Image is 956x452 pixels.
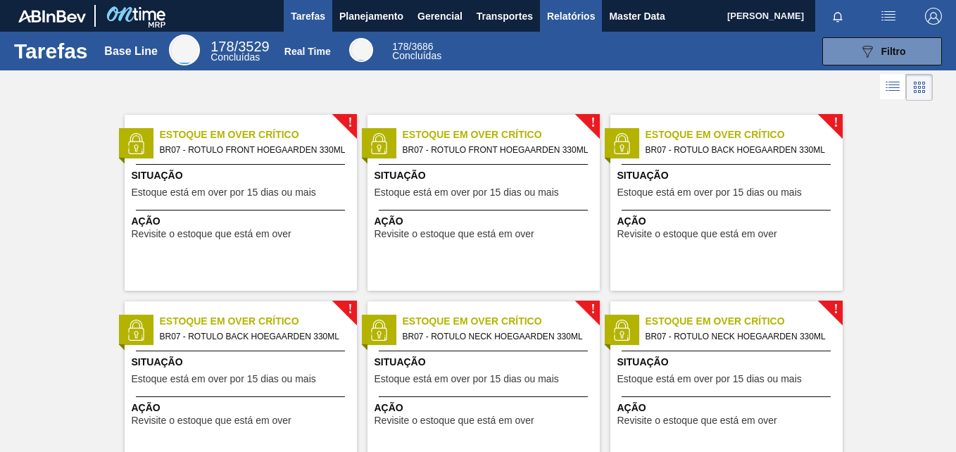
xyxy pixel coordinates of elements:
span: Concluídas [392,50,441,61]
span: ! [348,118,352,128]
span: Transportes [477,8,533,25]
div: Visão em Lista [880,74,906,101]
span: Estoque em Over Crítico [160,314,357,329]
span: Master Data [609,8,665,25]
img: status [611,133,632,154]
span: BR07 - ROTULO BACK HOEGAARDEN 330ML [160,329,346,344]
span: Estoque está em over por 15 dias ou mais [375,374,559,384]
span: BR07 - ROTULO NECK HOEGAARDEN 330ML [646,329,831,344]
img: TNhmsLtSVTkK8tSr43FrP2fwEKptu5GPRR3wAAAABJRU5ErkJggg== [18,10,86,23]
span: Estoque está em over por 15 dias ou mais [132,374,316,384]
div: Base Line [210,41,269,62]
span: BR07 - ROTULO NECK HOEGAARDEN 330ML [403,329,589,344]
span: BR07 - ROTULO FRONT HOEGAARDEN 330ML [160,142,346,158]
span: Estoque em Over Crítico [403,314,600,329]
span: BR07 - ROTULO BACK HOEGAARDEN 330ML [646,142,831,158]
button: Notificações [815,6,860,26]
span: / 3529 [210,39,269,54]
h1: Tarefas [14,43,88,59]
span: Ação [617,401,839,415]
div: Real Time [392,42,441,61]
span: Estoque está em over por 15 dias ou mais [617,187,802,198]
span: Gerencial [417,8,463,25]
span: ! [348,304,352,315]
span: Estoque está em over por 15 dias ou mais [132,187,316,198]
span: Situação [375,168,596,183]
button: Filtro [822,37,942,65]
span: Ação [375,214,596,229]
span: Revisite o estoque que está em over [617,415,777,426]
span: 178 [210,39,234,54]
span: Estoque em Over Crítico [160,127,357,142]
span: Relatórios [547,8,595,25]
span: ! [834,304,838,315]
span: 178 [392,41,408,52]
span: Ação [375,401,596,415]
span: Estoque está em over por 15 dias ou mais [617,374,802,384]
span: ! [591,304,595,315]
img: status [125,133,146,154]
span: Estoque está em over por 15 dias ou mais [375,187,559,198]
span: Tarefas [291,8,325,25]
span: Filtro [881,46,906,57]
img: userActions [880,8,897,25]
img: status [368,133,389,154]
span: ! [834,118,838,128]
span: Ação [617,214,839,229]
div: Real Time [349,38,373,62]
span: Revisite o estoque que está em over [617,229,777,239]
span: Revisite o estoque que está em over [375,415,534,426]
span: Situação [375,355,596,370]
span: Revisite o estoque que está em over [132,415,291,426]
span: Situação [617,355,839,370]
img: status [611,320,632,341]
span: Situação [132,355,353,370]
span: Estoque em Over Crítico [646,127,843,142]
div: Base Line [104,45,158,58]
span: Ação [132,214,353,229]
span: / 3686 [392,41,433,52]
span: BR07 - ROTULO FRONT HOEGAARDEN 330ML [403,142,589,158]
span: Ação [132,401,353,415]
img: status [368,320,389,341]
span: Planejamento [339,8,403,25]
span: Estoque em Over Crítico [403,127,600,142]
span: Concluídas [210,51,260,63]
div: Visão em Cards [906,74,933,101]
div: Base Line [169,34,200,65]
span: Estoque em Over Crítico [646,314,843,329]
img: status [125,320,146,341]
img: Logout [925,8,942,25]
span: Revisite o estoque que está em over [375,229,534,239]
div: Real Time [284,46,331,57]
span: Situação [617,168,839,183]
span: Revisite o estoque que está em over [132,229,291,239]
span: Situação [132,168,353,183]
span: ! [591,118,595,128]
